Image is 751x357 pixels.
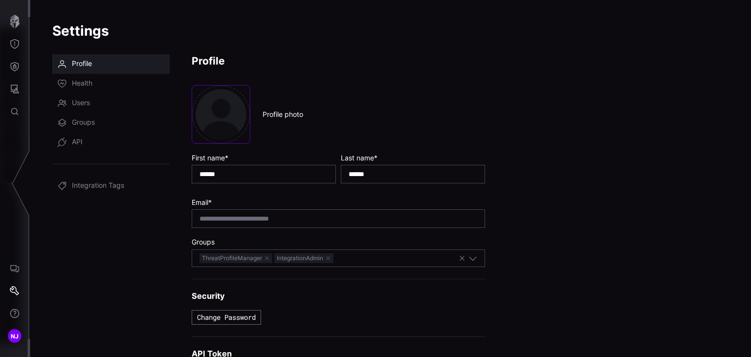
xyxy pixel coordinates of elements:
[72,118,95,128] span: Groups
[192,238,485,246] label: Groups
[52,22,729,40] h1: Settings
[11,331,19,341] span: NJ
[341,154,485,162] label: Last name *
[192,310,261,325] button: Change Password
[458,254,466,263] button: Clear selection
[192,54,485,67] h2: Profile
[199,253,272,263] span: ThreatProfileManager
[52,133,170,152] a: API
[52,93,170,113] a: Users
[0,325,29,347] button: NJ
[468,254,477,263] button: Toggle options menu
[192,154,336,162] label: First name *
[72,98,90,108] span: Users
[72,59,92,69] span: Profile
[274,253,333,263] span: IntegrationAdmin
[52,74,170,93] a: Health
[192,198,485,207] label: Email *
[263,110,303,119] label: Profile photo
[52,54,170,74] a: Profile
[192,291,485,301] h3: Security
[52,176,170,196] a: Integration Tags
[52,113,170,133] a: Groups
[72,181,124,191] span: Integration Tags
[72,137,83,147] span: API
[72,79,92,89] span: Health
